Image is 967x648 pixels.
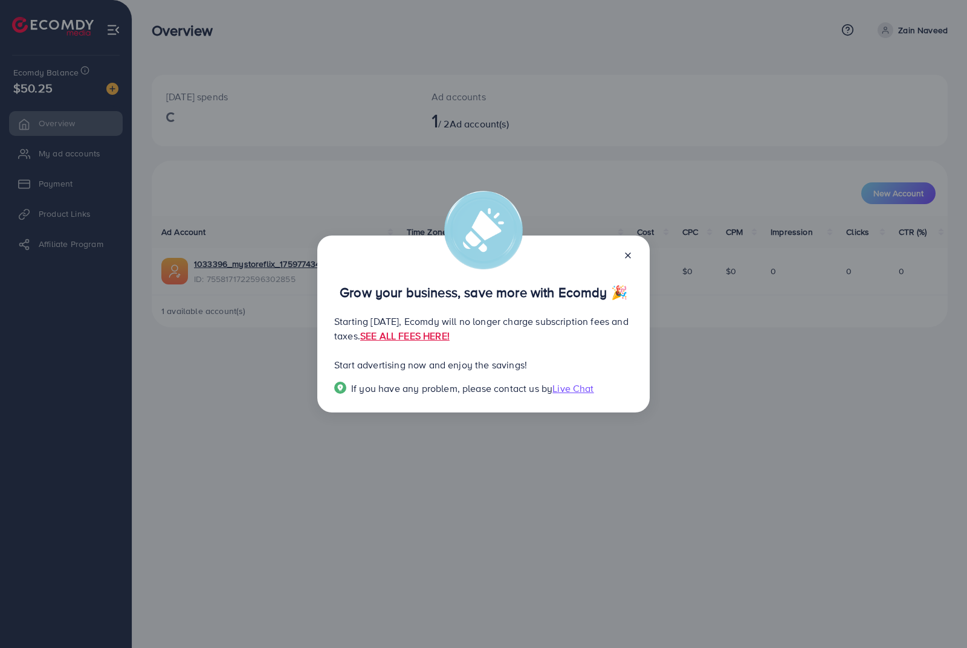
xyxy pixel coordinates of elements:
img: alert [444,191,523,269]
p: Grow your business, save more with Ecomdy 🎉 [334,285,633,300]
span: If you have any problem, please contact us by [351,382,552,395]
a: SEE ALL FEES HERE! [360,329,450,342]
p: Starting [DATE], Ecomdy will no longer charge subscription fees and taxes. [334,314,633,343]
span: Live Chat [552,382,593,395]
img: Popup guide [334,382,346,394]
p: Start advertising now and enjoy the savings! [334,358,633,372]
